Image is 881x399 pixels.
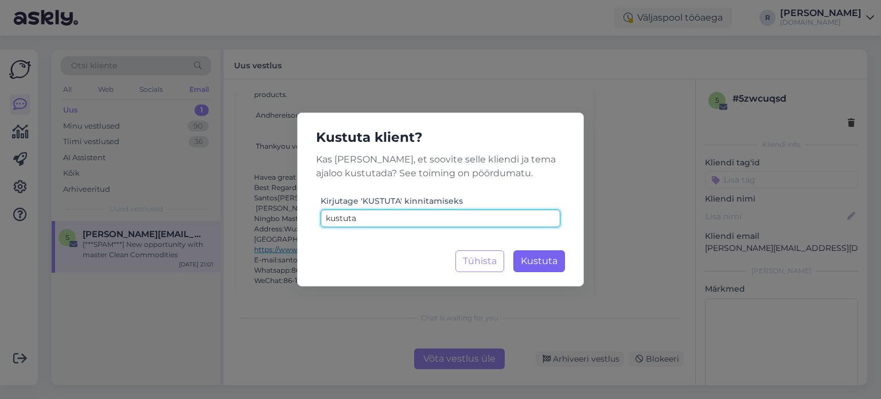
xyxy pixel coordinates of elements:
[321,195,463,207] label: Kirjutage 'KUSTUTA' kinnitamiseks
[307,127,574,148] h5: Kustuta klient?
[455,250,504,272] button: Tühista
[521,255,558,266] span: Kustuta
[307,153,574,180] p: Kas [PERSON_NAME], et soovite selle kliendi ja tema ajaloo kustutada? See toiming on pöördumatu.
[513,250,565,272] button: Kustuta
